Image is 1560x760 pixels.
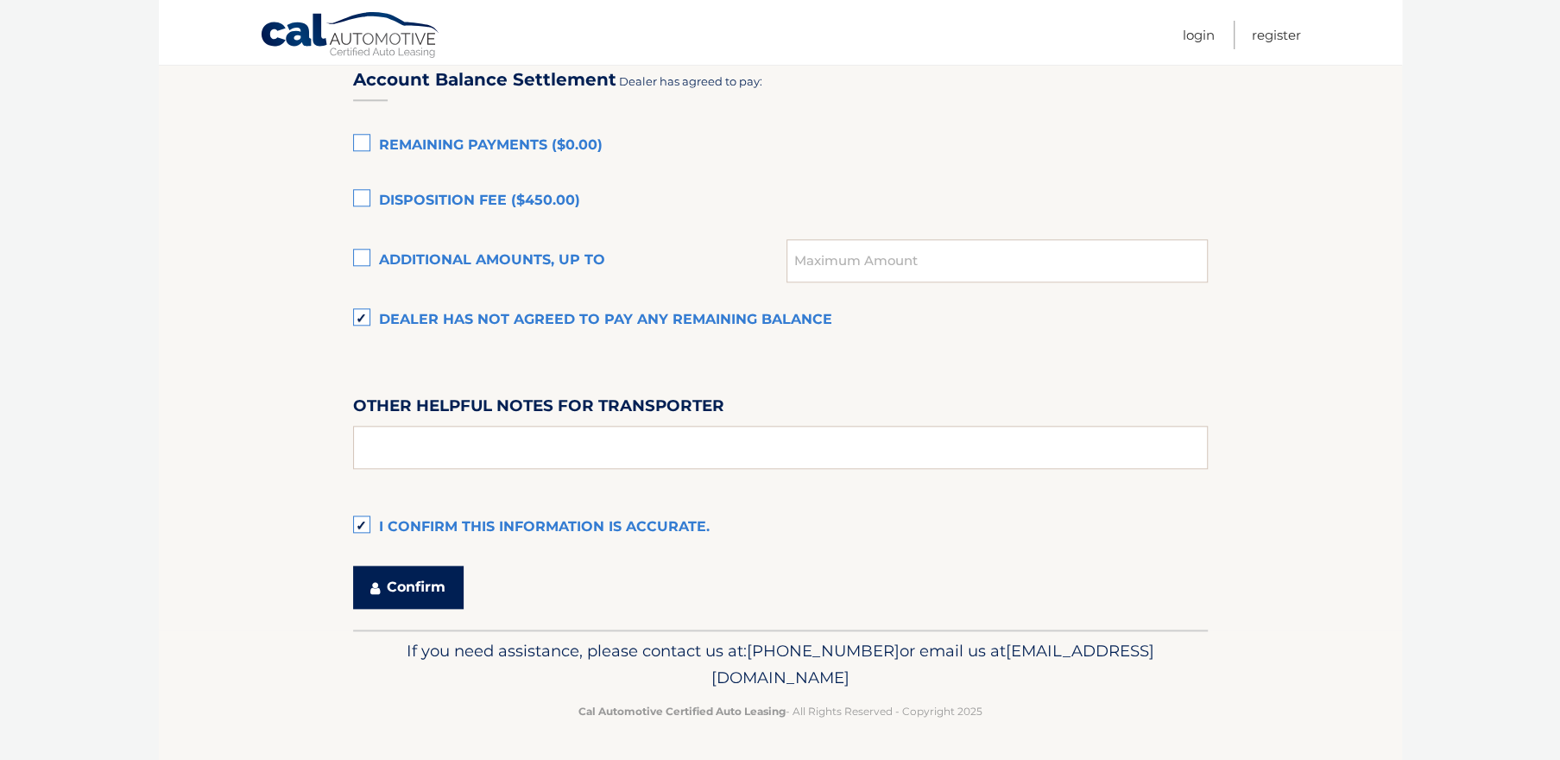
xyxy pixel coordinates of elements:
[353,69,616,91] h3: Account Balance Settlement
[353,393,724,425] label: Other helpful notes for transporter
[353,244,787,278] label: Additional amounts, up to
[353,566,464,609] button: Confirm
[353,510,1208,545] label: I confirm this information is accurate.
[786,239,1207,282] input: Maximum Amount
[353,184,1208,218] label: Disposition Fee ($450.00)
[1252,21,1301,49] a: Register
[619,74,762,88] span: Dealer has agreed to pay:
[364,637,1197,693] p: If you need assistance, please contact us at: or email us at
[353,303,1208,338] label: Dealer has not agreed to pay any remaining balance
[364,702,1197,720] p: - All Rights Reserved - Copyright 2025
[353,129,1208,163] label: Remaining Payments ($0.00)
[578,705,786,718] strong: Cal Automotive Certified Auto Leasing
[747,641,900,661] span: [PHONE_NUMBER]
[260,11,441,61] a: Cal Automotive
[1183,21,1215,49] a: Login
